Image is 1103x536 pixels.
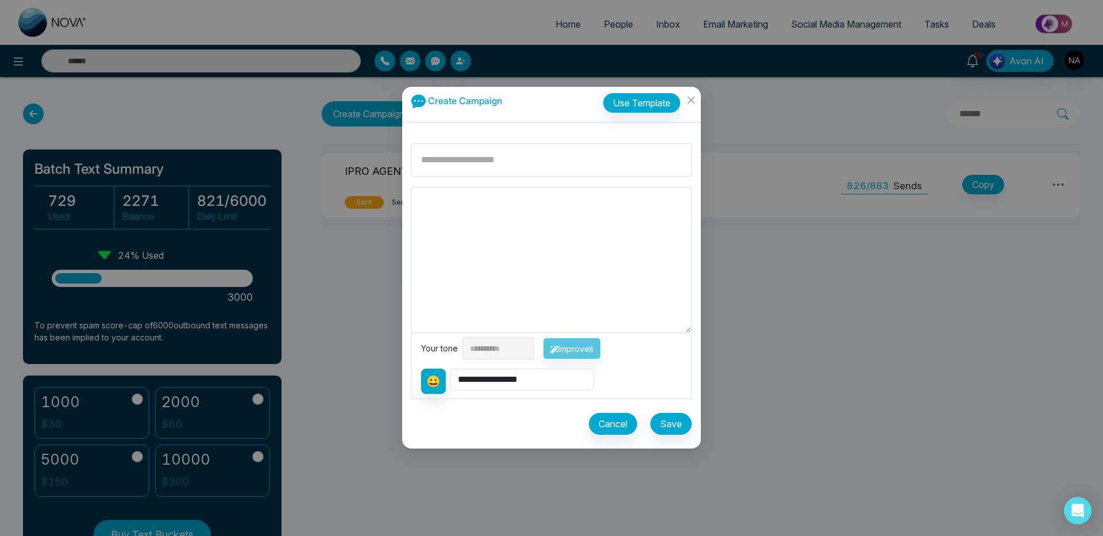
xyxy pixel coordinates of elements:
button: 😀 [421,369,446,395]
div: Your tone [421,343,462,355]
button: Use Template [603,94,680,113]
div: Open Intercom Messenger [1064,497,1092,524]
button: Close [681,87,701,118]
a: Use Template [603,88,692,113]
button: Cancel [589,414,637,435]
button: Save [650,414,692,435]
span: close [687,95,696,105]
span: Create Campaign [428,95,502,106]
